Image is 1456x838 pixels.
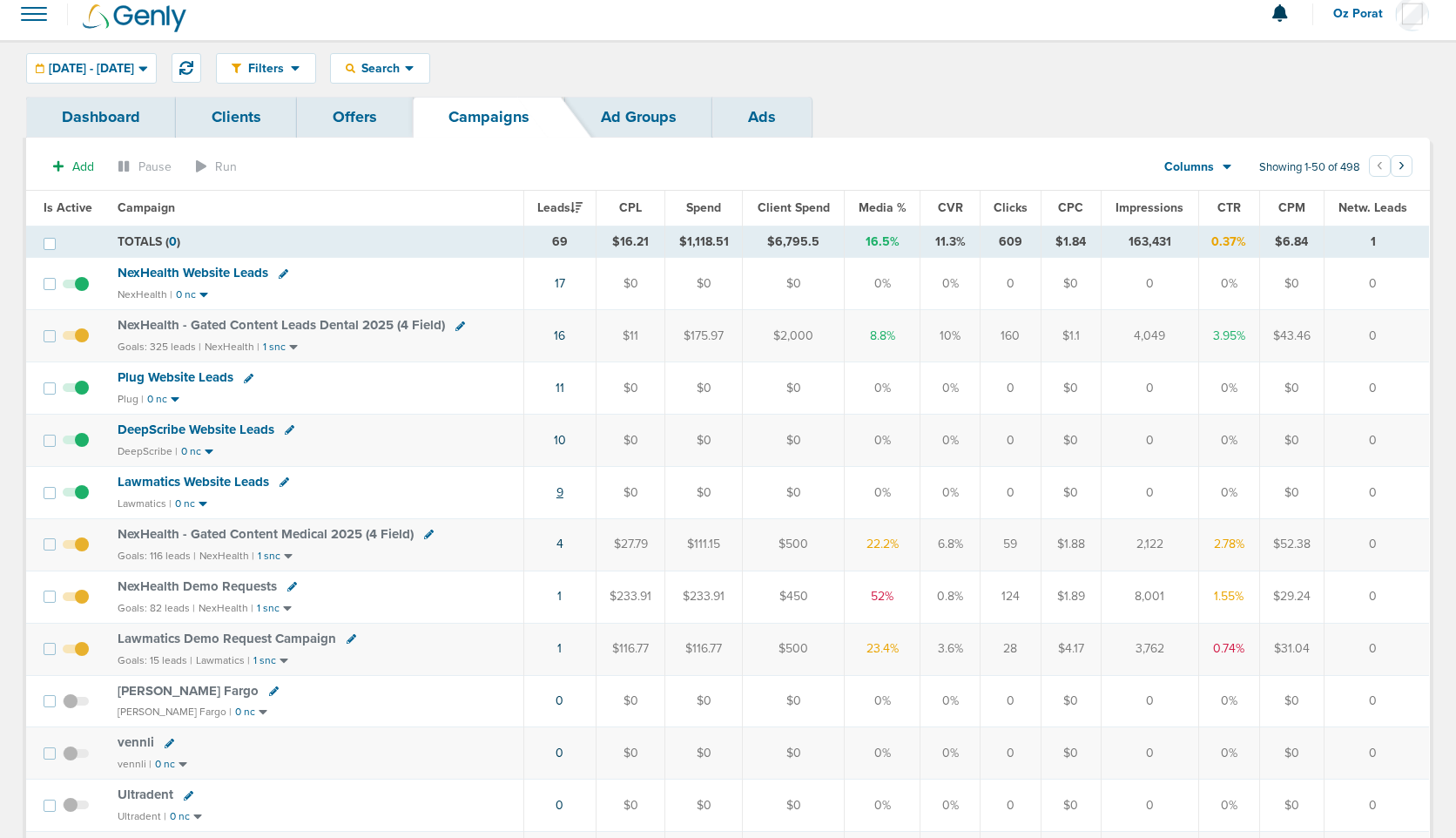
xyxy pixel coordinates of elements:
td: $6.84 [1260,226,1325,258]
a: Offers [297,97,413,138]
td: 0 [1101,466,1198,518]
td: 0% [1198,258,1259,310]
td: $0 [1041,415,1101,467]
td: 4,049 [1101,310,1198,362]
span: Impressions [1116,200,1183,215]
td: $0 [1260,415,1325,467]
td: 0% [1198,780,1259,832]
small: Goals: 15 leads | [118,654,192,667]
small: 0 nc [235,706,255,719]
td: 2.78% [1198,518,1259,571]
span: Lawmatics Demo Request Campaign [118,631,336,646]
td: 0.37% [1198,226,1259,258]
td: 0% [1198,675,1259,727]
td: $0 [1260,466,1325,518]
td: 0 [1101,780,1198,832]
a: 16 [554,328,565,343]
a: 0 [556,746,563,760]
span: NexHealth Demo Requests [118,578,277,594]
td: 1 [1324,226,1429,258]
a: 4 [556,537,563,551]
td: $0 [743,415,845,467]
td: 0 [1324,362,1429,415]
a: Clients [176,97,297,138]
span: Oz Porat [1333,8,1395,20]
a: 0 [556,693,563,708]
td: 0 [1324,518,1429,571]
td: 0% [920,415,980,467]
td: $0 [665,727,743,780]
a: 1 [557,589,562,604]
td: 0 [981,727,1041,780]
a: Campaigns [413,97,565,138]
td: 11.3% [920,226,980,258]
small: [PERSON_NAME] Fargo | [118,706,232,718]
td: $175.97 [665,310,743,362]
td: $1.84 [1041,226,1101,258]
td: $2,000 [743,310,845,362]
td: $0 [1260,362,1325,415]
span: Showing 1-50 of 498 [1259,160,1360,175]
td: 0 [1101,415,1198,467]
td: $0 [597,415,665,467]
td: $116.77 [597,623,665,675]
td: 0% [1198,415,1259,467]
button: Go to next page [1391,155,1412,177]
small: 1 snc [258,550,280,563]
span: Add [72,159,94,174]
td: $450 [743,571,845,623]
small: 0 nc [176,288,196,301]
td: 0% [845,258,920,310]
a: 17 [555,276,565,291]
span: vennli [118,734,154,750]
td: 52% [845,571,920,623]
td: $1.1 [1041,310,1101,362]
small: Goals: 116 leads | [118,550,196,563]
td: 0% [920,466,980,518]
small: 1 snc [253,654,276,667]
td: $500 [743,623,845,675]
span: Search [355,61,405,76]
small: 1 snc [263,341,286,354]
span: Filters [241,61,291,76]
td: $27.79 [597,518,665,571]
td: 0 [1324,310,1429,362]
small: DeepScribe | [118,445,178,457]
td: $233.91 [665,571,743,623]
small: vennli | [118,758,152,770]
small: NexHealth | [199,602,253,614]
td: 0% [920,675,980,727]
td: $0 [1260,675,1325,727]
td: $0 [665,362,743,415]
td: 2,122 [1101,518,1198,571]
td: $1.89 [1041,571,1101,623]
small: NexHealth | [199,550,254,562]
td: 0% [1198,362,1259,415]
small: Lawmatics | [196,654,250,666]
td: 0% [845,780,920,832]
td: $16.21 [597,226,665,258]
a: 9 [556,485,563,500]
td: $11 [597,310,665,362]
td: 0% [845,466,920,518]
td: 8.8% [845,310,920,362]
small: 0 nc [175,497,195,510]
td: 0 [981,675,1041,727]
td: $116.77 [665,623,743,675]
td: $0 [1041,362,1101,415]
td: 160 [981,310,1041,362]
span: [DATE] - [DATE] [49,63,134,75]
span: Ultradent [118,787,173,802]
td: 163,431 [1101,226,1198,258]
td: $0 [743,727,845,780]
td: 0% [920,727,980,780]
td: $0 [597,727,665,780]
td: $29.24 [1260,571,1325,623]
td: $0 [665,415,743,467]
td: 59 [981,518,1041,571]
small: NexHealth | [118,288,172,301]
td: 0 [1324,675,1429,727]
td: 1.55% [1198,571,1259,623]
td: $1.88 [1041,518,1101,571]
span: Is Active [44,200,92,215]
